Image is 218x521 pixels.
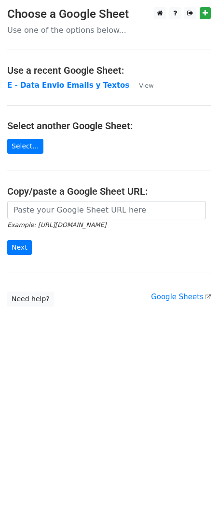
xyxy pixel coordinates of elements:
[7,65,211,76] h4: Use a recent Google Sheet:
[151,293,211,301] a: Google Sheets
[7,120,211,132] h4: Select another Google Sheet:
[7,201,206,219] input: Paste your Google Sheet URL here
[7,25,211,35] p: Use one of the options below...
[7,186,211,197] h4: Copy/paste a Google Sheet URL:
[7,221,106,228] small: Example: [URL][DOMAIN_NAME]
[7,7,211,21] h3: Choose a Google Sheet
[7,81,129,90] a: E - Data Envio Emails y Textos
[129,81,153,90] a: View
[139,82,153,89] small: View
[7,139,43,154] a: Select...
[7,292,54,307] a: Need help?
[7,240,32,255] input: Next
